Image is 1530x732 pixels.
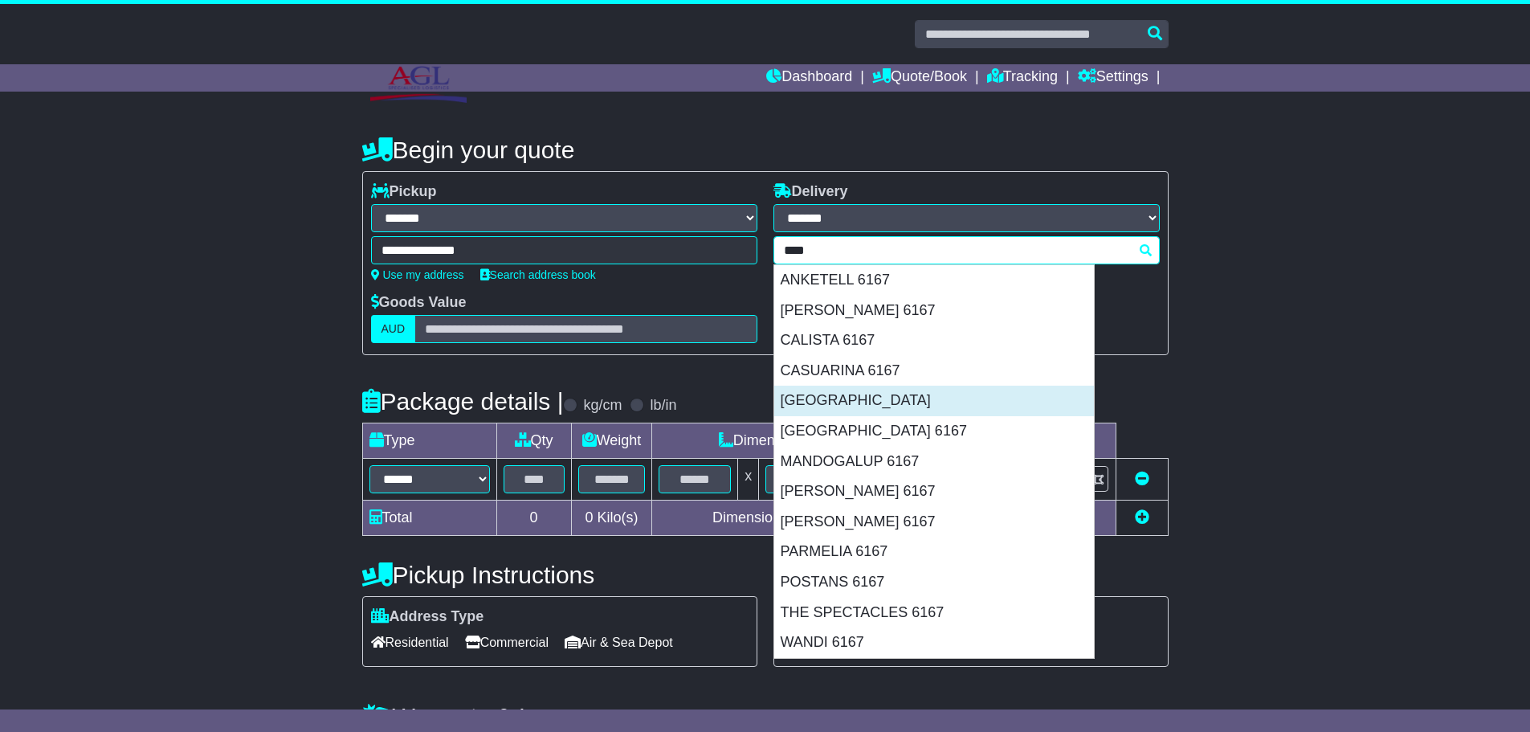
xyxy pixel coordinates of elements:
label: Delivery [773,183,848,201]
td: Dimensions (L x W x H) [652,423,951,459]
label: Pickup [371,183,437,201]
a: Dashboard [766,64,852,92]
td: Weight [571,423,652,459]
td: Kilo(s) [571,501,652,536]
a: Settings [1078,64,1149,92]
h4: Package details | [362,388,564,415]
div: CASUARINA 6167 [774,356,1094,386]
div: [GEOGRAPHIC_DATA] 6167 [774,416,1094,447]
td: 0 [496,501,571,536]
a: Quote/Book [872,64,967,92]
h4: Begin your quote [362,137,1169,163]
h4: Pickup Instructions [362,562,757,588]
span: Residential [371,630,449,655]
typeahead: Please provide city [773,236,1160,264]
span: Air & Sea Depot [565,630,673,655]
h4: Warranty & Insurance [362,703,1169,730]
label: Goods Value [371,294,467,312]
td: Dimensions in Centimetre(s) [652,501,951,536]
a: Add new item [1135,509,1149,525]
div: [GEOGRAPHIC_DATA] [774,386,1094,416]
td: Total [362,501,496,536]
a: Remove this item [1135,471,1149,487]
span: 0 [585,509,593,525]
div: ANKETELL 6167 [774,265,1094,296]
label: Address Type [371,608,484,626]
a: Use my address [371,268,464,281]
label: lb/in [650,397,676,415]
label: kg/cm [583,397,622,415]
div: THE SPECTACLES 6167 [774,598,1094,628]
td: Qty [496,423,571,459]
div: [PERSON_NAME] 6167 [774,507,1094,538]
td: Type [362,423,496,459]
div: PARMELIA 6167 [774,537,1094,567]
div: POSTANS 6167 [774,567,1094,598]
div: [PERSON_NAME] 6167 [774,476,1094,507]
div: MANDOGALUP 6167 [774,447,1094,477]
div: CALISTA 6167 [774,325,1094,356]
label: AUD [371,315,416,343]
a: Tracking [987,64,1058,92]
span: Commercial [465,630,549,655]
td: x [738,459,759,501]
a: Search address book [480,268,596,281]
div: WANDI 6167 [774,628,1094,658]
div: [PERSON_NAME] 6167 [774,296,1094,326]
